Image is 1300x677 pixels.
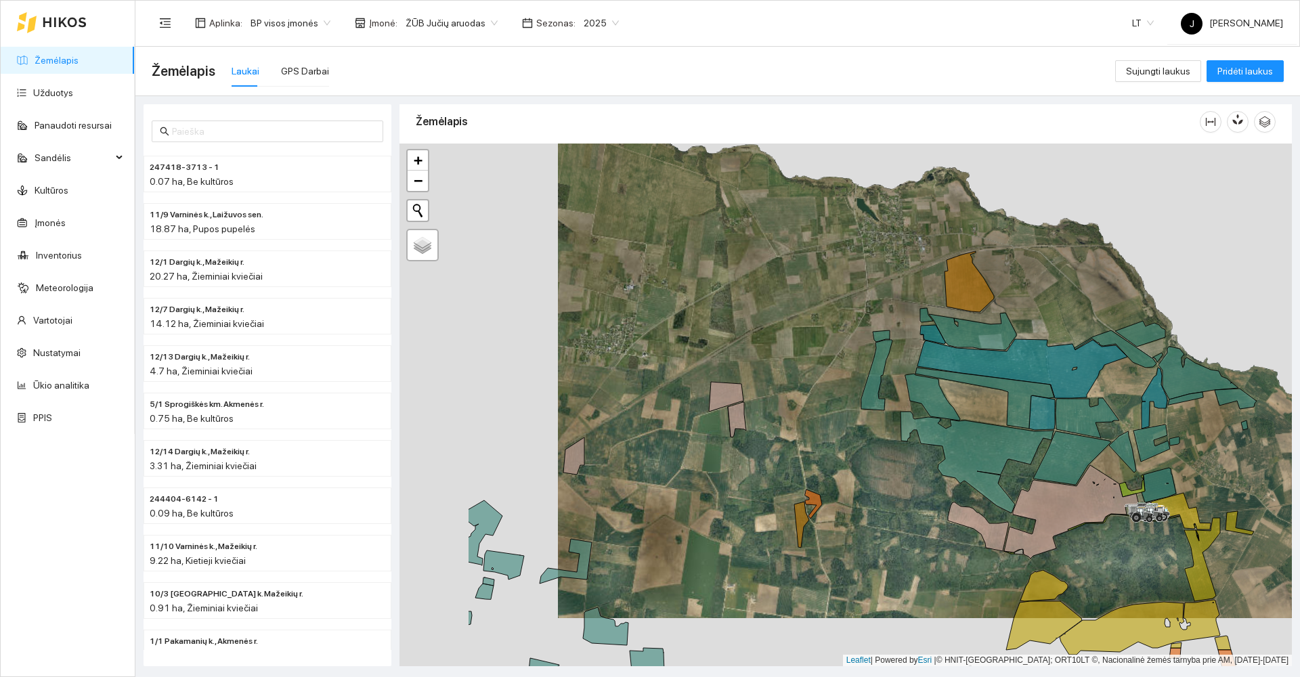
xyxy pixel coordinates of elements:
[150,588,303,600] span: 10/3 Kalniškių k. Mažeikių r.
[209,16,242,30] span: Aplinka :
[150,351,250,364] span: 12/13 Dargių k., Mažeikių r.
[150,555,246,566] span: 9.22 ha, Kietieji kviečiai
[1126,64,1190,79] span: Sujungti laukus
[918,655,932,665] a: Esri
[408,230,437,260] a: Layers
[150,413,234,424] span: 0.75 ha, Be kultūros
[281,64,329,79] div: GPS Darbai
[251,13,330,33] span: BP visos įmonės
[33,315,72,326] a: Vartotojai
[33,380,89,391] a: Ūkio analitika
[408,200,428,221] button: Initiate a new search
[36,282,93,293] a: Meteorologija
[152,60,215,82] span: Žemėlapis
[1115,66,1201,77] a: Sujungti laukus
[150,540,257,553] span: 11/10 Varninės k., Mažeikių r.
[33,412,52,423] a: PPIS
[846,655,871,665] a: Leaflet
[150,603,258,613] span: 0.91 ha, Žieminiai kviečiai
[355,18,366,28] span: shop
[172,124,375,139] input: Paieška
[934,655,936,665] span: |
[150,635,258,648] span: 1/1 Pakamanių k., Akmenės r.
[150,176,234,187] span: 0.07 ha, Be kultūros
[536,16,576,30] span: Sezonas :
[150,508,234,519] span: 0.09 ha, Be kultūros
[160,127,169,136] span: search
[369,16,397,30] span: Įmonė :
[159,17,171,29] span: menu-fold
[408,150,428,171] a: Zoom in
[150,161,219,174] span: 247418-3713 - 1
[150,223,255,234] span: 18.87 ha, Pupos pupelės
[1181,18,1283,28] span: [PERSON_NAME]
[152,9,179,37] button: menu-fold
[35,217,66,228] a: Įmonės
[416,102,1200,141] div: Žemėlapis
[35,144,112,171] span: Sandėlis
[414,152,422,169] span: +
[584,13,619,33] span: 2025
[35,55,79,66] a: Žemėlapis
[150,271,263,282] span: 20.27 ha, Žieminiai kviečiai
[35,120,112,131] a: Panaudoti resursai
[150,318,264,329] span: 14.12 ha, Žieminiai kviečiai
[1200,116,1221,127] span: column-width
[522,18,533,28] span: calendar
[150,445,250,458] span: 12/14 Dargių k., Mažeikių r.
[36,250,82,261] a: Inventorius
[150,460,257,471] span: 3.31 ha, Žieminiai kviečiai
[843,655,1292,666] div: | Powered by © HNIT-[GEOGRAPHIC_DATA]; ORT10LT ©, Nacionalinė žemės tarnyba prie AM, [DATE]-[DATE]
[1200,111,1221,133] button: column-width
[150,398,264,411] span: 5/1 Sprogiškės km. Akmenės r.
[408,171,428,191] a: Zoom out
[1132,13,1154,33] span: LT
[150,366,253,376] span: 4.7 ha, Žieminiai kviečiai
[150,303,244,316] span: 12/7 Dargių k., Mažeikių r.
[150,209,263,221] span: 11/9 Varninės k., Laižuvos sen.
[1207,60,1284,82] button: Pridėti laukus
[414,172,422,189] span: −
[33,87,73,98] a: Užduotys
[1190,13,1194,35] span: J
[150,256,244,269] span: 12/1 Dargių k., Mažeikių r.
[150,493,219,506] span: 244404-6142 - 1
[1115,60,1201,82] button: Sujungti laukus
[1207,66,1284,77] a: Pridėti laukus
[35,185,68,196] a: Kultūros
[195,18,206,28] span: layout
[33,347,81,358] a: Nustatymai
[232,64,259,79] div: Laukai
[406,13,498,33] span: ŽŪB Jučių aruodas
[1217,64,1273,79] span: Pridėti laukus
